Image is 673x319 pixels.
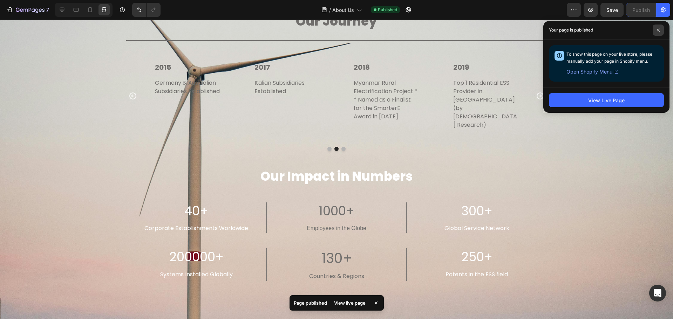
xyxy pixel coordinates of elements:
[155,43,220,52] p: 2015
[626,3,656,17] button: Publish
[327,127,332,131] button: Dot
[632,6,650,14] div: Publish
[354,59,419,101] p: Myanmar Rural Electrification Project * * Named as a Finalist for the SmarterE Award in [DATE]
[254,43,320,52] p: 2017
[535,71,546,82] button: Carousel Next Arrow
[46,6,49,14] p: 7
[378,7,397,13] span: Published
[267,183,406,200] p: 1000+
[294,299,327,306] p: Page published
[127,229,266,246] p: 200000+
[254,59,320,76] p: Italian Subsidiaries Established
[276,253,397,261] p: Countries & Regions
[127,183,266,200] p: 40+
[155,59,220,76] p: Germany & Australian Subsidiaries Established
[407,183,546,200] p: 300+
[332,6,354,14] span: About Us
[132,3,161,17] div: Undo/Redo
[407,229,546,246] p: 250+
[126,148,547,166] h2: Our Impact in Numbers
[566,51,652,64] span: To show this page on your live store, please manually add your page in Shopify menu.
[416,205,538,213] p: Global Service Network
[453,43,518,52] p: 2019
[416,251,538,259] p: Patents in the ESS field
[341,127,346,131] button: Dot
[276,205,397,213] p: Employees in the Globe
[588,97,625,104] div: View Live Page
[354,43,419,52] p: 2018
[267,229,406,248] p: 130+
[334,127,339,131] button: Dot
[606,7,618,13] span: Save
[329,6,331,14] span: /
[3,3,52,17] button: 7
[566,68,612,76] span: Open Shopify Menu
[135,251,257,259] p: Systems Installed Globally
[649,285,666,301] div: Open Intercom Messenger
[549,93,664,107] button: View Live Page
[549,27,593,34] p: Your page is published
[600,3,624,17] button: Save
[135,205,257,213] p: Corporate Establishments Worldwide
[127,71,138,82] button: Carousel Back Arrow
[453,59,518,110] p: Top 1 Residential ESS Provider in [GEOGRAPHIC_DATA] (by [DEMOGRAPHIC_DATA] Research)
[330,298,370,308] div: View live page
